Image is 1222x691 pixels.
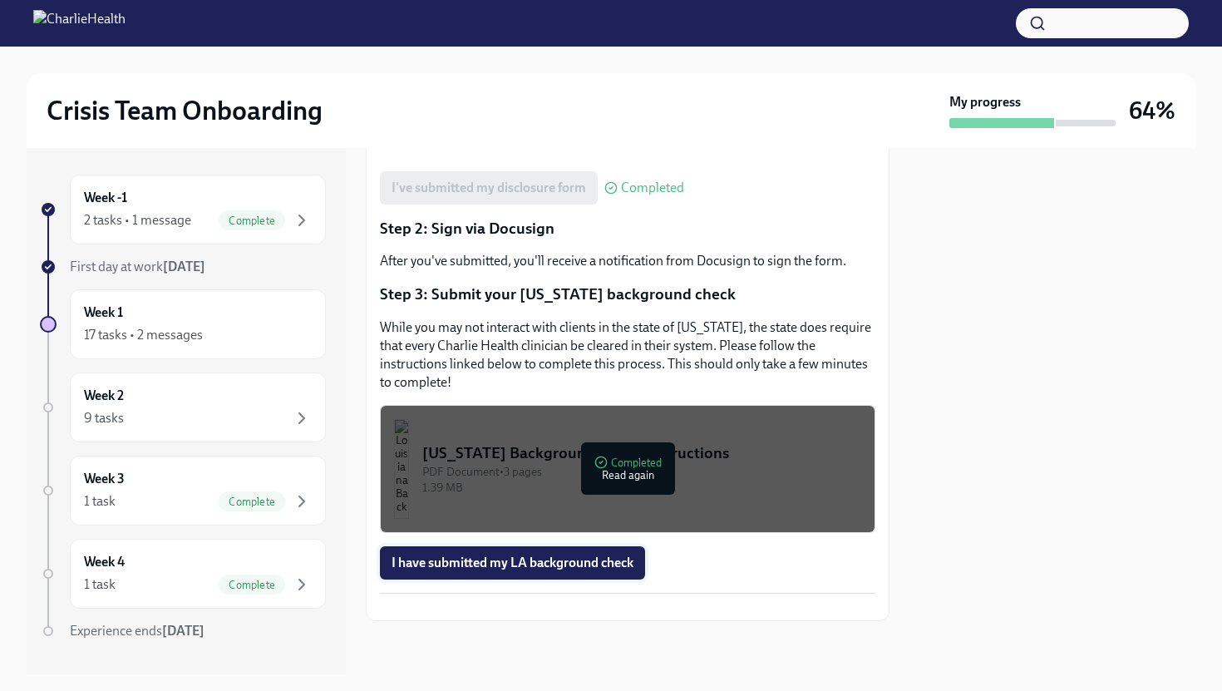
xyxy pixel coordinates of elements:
span: Complete [219,496,285,508]
strong: [DATE] [162,623,204,639]
div: 17 tasks • 2 messages [84,326,203,344]
div: 1 task [84,492,116,511]
div: 2 tasks • 1 message [84,211,191,230]
h3: 64% [1129,96,1175,126]
span: Complete [219,579,285,591]
h6: Week -1 [84,189,127,207]
h6: Week 1 [84,304,123,322]
a: Week 29 tasks [40,373,326,442]
span: Completed [621,181,684,195]
div: PDF Document • 3 pages [422,464,861,480]
div: 1.39 MB [422,480,861,496]
a: First day at work[DATE] [40,258,326,276]
h6: Week 4 [84,553,125,571]
a: Week 31 taskComplete [40,456,326,526]
h6: Week 3 [84,470,125,488]
h6: Week 2 [84,387,124,405]
img: CharlieHealth [33,10,126,37]
img: Louisiana Background Check Instructions [394,419,409,519]
p: After you've submitted, you'll receive a notification from Docusign to sign the form. [380,252,875,270]
button: [US_STATE] Background Check InstructionsPDF Document•3 pages1.39 MBCompletedRead again [380,405,875,533]
a: Week 41 taskComplete [40,539,326,609]
p: Step 2: Sign via Docusign [380,218,875,239]
span: Complete [219,215,285,227]
p: While you may not interact with clients in the state of [US_STATE], the state does require that e... [380,318,875,392]
a: Week -12 tasks • 1 messageComplete [40,175,326,244]
div: 9 tasks [84,409,124,427]
div: 1 task [84,575,116,594]
div: [US_STATE] Background Check Instructions [422,442,861,464]
span: I have submitted my LA background check [392,555,633,571]
span: Experience ends [70,623,204,639]
h2: Crisis Team Onboarding [47,94,323,127]
p: Step 3: Submit your [US_STATE] background check [380,284,875,305]
strong: [DATE] [163,259,205,274]
span: First day at work [70,259,205,274]
button: I have submitted my LA background check [380,546,645,580]
strong: My progress [949,93,1021,111]
a: Week 117 tasks • 2 messages [40,289,326,359]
